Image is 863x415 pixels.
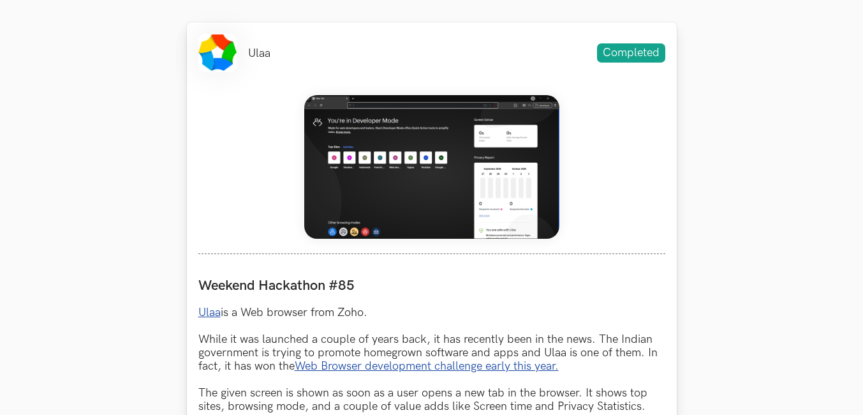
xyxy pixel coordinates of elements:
[198,277,665,294] label: Weekend Hackathon #85
[597,43,665,63] span: Completed
[295,359,559,373] a: Web Browser development challenge early this year.
[304,95,559,239] img: Weekend_Hackathon_85_banner.png
[198,306,221,319] a: Ulaa
[248,47,270,60] li: Ulaa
